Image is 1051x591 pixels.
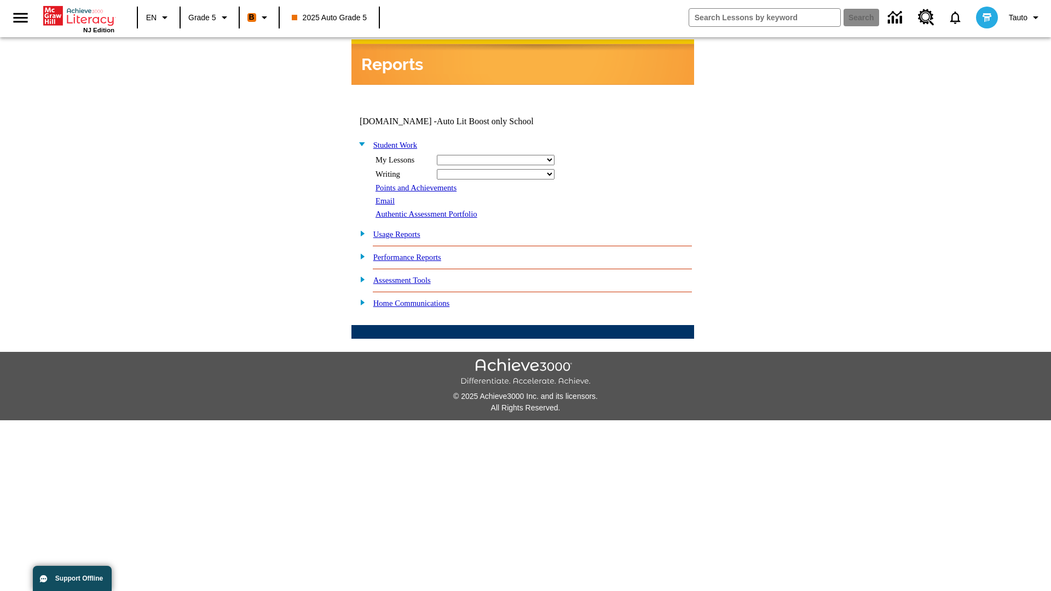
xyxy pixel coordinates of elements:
div: My Lessons [376,155,430,165]
nobr: Auto Lit Boost only School [437,117,534,126]
input: search field [689,9,840,26]
img: avatar image [976,7,998,28]
button: Open side menu [4,2,37,34]
img: header [351,39,694,85]
button: Profile/Settings [1004,8,1047,27]
a: Data Center [881,3,911,33]
a: Student Work [373,141,417,149]
img: plus.gif [354,274,366,284]
span: 2025 Auto Grade 5 [292,12,367,24]
img: plus.gif [354,251,366,261]
a: Home Communications [373,299,450,308]
button: Select a new avatar [969,3,1004,32]
a: Resource Center, Will open in new tab [911,3,941,32]
img: Achieve3000 Differentiate Accelerate Achieve [460,358,591,386]
span: Tauto [1009,12,1027,24]
span: B [249,10,255,24]
a: Authentic Assessment Portfolio [376,210,477,218]
a: Assessment Tools [373,276,431,285]
button: Grade: Grade 5, Select a grade [184,8,235,27]
div: Writing [376,170,430,179]
span: Support Offline [55,575,103,582]
a: Performance Reports [373,253,441,262]
button: Language: EN, Select a language [141,8,176,27]
span: NJ Edition [83,27,114,33]
span: Grade 5 [188,12,216,24]
img: plus.gif [354,297,366,307]
a: Email [376,196,395,205]
span: EN [146,12,157,24]
button: Boost Class color is orange. Change class color [243,8,275,27]
button: Support Offline [33,566,112,591]
a: Usage Reports [373,230,420,239]
img: plus.gif [354,228,366,238]
img: minus.gif [354,139,366,149]
div: Home [43,4,114,33]
a: Notifications [941,3,969,32]
td: [DOMAIN_NAME] - [360,117,561,126]
a: Points and Achievements [376,183,457,192]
